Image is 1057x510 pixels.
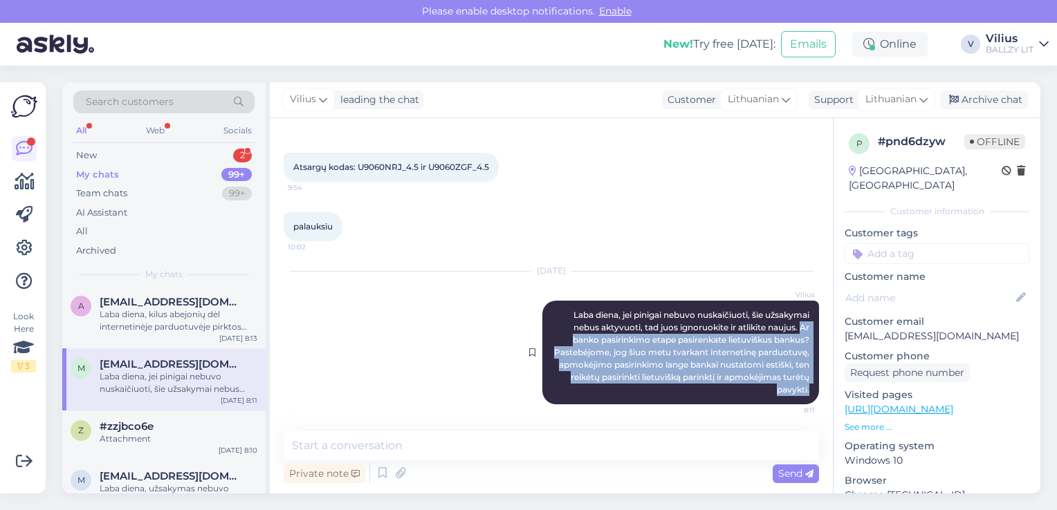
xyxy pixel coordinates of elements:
p: Visited pages [845,388,1029,402]
div: leading the chat [335,93,419,107]
span: m [77,363,85,373]
span: a [78,301,84,311]
div: Laba diena, kilus abejonių dėl internetinėje parduotuvėje pirktos prekės kokybės, rašykite el.paš... [100,308,257,333]
span: m [77,475,85,485]
b: New! [663,37,693,50]
div: Try free [DATE]: [663,36,775,53]
span: Send [778,467,814,480]
div: Private note [284,464,365,483]
div: New [76,149,97,162]
div: [DATE] 8:10 [219,445,257,455]
div: [DATE] 8:11 [221,395,257,406]
div: Customer information [845,205,1029,218]
div: 1 / 3 [11,360,36,372]
div: Archived [76,244,116,258]
div: [DATE] 8:13 [219,333,257,343]
div: Laba diena, užsakymas nebuvo patvirtintas, tad reikės jį atlikti iš naujo. [100,482,257,507]
div: Support [809,93,854,107]
span: Laba diena, jei pinigai nebuvo nuskaičiuoti, šie užsakymai nebus aktyvuoti, tad juos ignoruokite ... [554,310,811,395]
div: Attachment [100,433,257,445]
span: mgreicius@gmail.com [100,358,243,370]
span: z [78,425,84,435]
input: Add a tag [845,243,1029,264]
div: Team chats [76,187,127,200]
span: Search customers [86,95,174,109]
span: palauksiu [293,221,333,232]
div: All [76,225,88,238]
div: My chats [76,168,119,182]
p: [EMAIL_ADDRESS][DOMAIN_NAME] [845,329,1029,343]
div: Request phone number [845,363,970,382]
button: Emails [781,31,836,57]
div: BALLZY LIT [986,44,1033,55]
span: My chats [145,268,183,281]
div: Web [143,122,167,140]
div: Archive chat [941,91,1028,109]
div: Vilius [986,33,1033,44]
span: 8:11 [763,405,815,415]
p: Customer email [845,314,1029,329]
div: [GEOGRAPHIC_DATA], [GEOGRAPHIC_DATA] [849,164,1002,193]
span: p [856,138,863,149]
p: Customer tags [845,226,1029,240]
span: Offline [964,134,1025,149]
span: 9:54 [288,182,340,193]
p: Operating system [845,439,1029,453]
div: Customer [662,93,716,107]
a: ViliusBALLZY LIT [986,33,1049,55]
p: See more ... [845,421,1029,433]
p: Windows 10 [845,453,1029,468]
div: 99+ [221,168,252,182]
div: All [73,122,89,140]
div: Look Here [11,310,36,372]
span: aidre.vai@gmail.com [100,296,243,308]
span: Atsargų kodas: U9060NRJ_4.5 ir U9060ZGF_4.5 [293,162,489,172]
div: # pnd6dzyw [878,133,964,150]
span: #zzjbco6e [100,420,154,433]
div: Laba diena, jei pinigai nebuvo nuskaičiuoti, šie užsakymai nebus aktyvuoti, tad juos ignoruokite ... [100,370,257,395]
p: Customer phone [845,349,1029,363]
img: Askly Logo [11,93,37,120]
p: Chrome [TECHNICAL_ID] [845,488,1029,502]
span: Lithuanian [728,92,779,107]
span: 10:02 [288,242,340,252]
span: maksasaleksiuk@gmail.com [100,470,243,482]
span: Enable [595,5,636,17]
input: Add name [845,290,1013,305]
p: Customer name [845,270,1029,284]
span: Vilius [290,92,316,107]
div: V [961,35,980,54]
span: Vilius [763,290,815,300]
div: Socials [221,122,255,140]
span: Lithuanian [865,92,917,107]
p: Browser [845,473,1029,488]
div: 2 [233,149,252,162]
div: 99+ [222,187,252,200]
div: Online [852,32,928,57]
div: AI Assistant [76,206,127,220]
div: [DATE] [284,265,819,277]
a: [URL][DOMAIN_NAME] [845,403,953,415]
